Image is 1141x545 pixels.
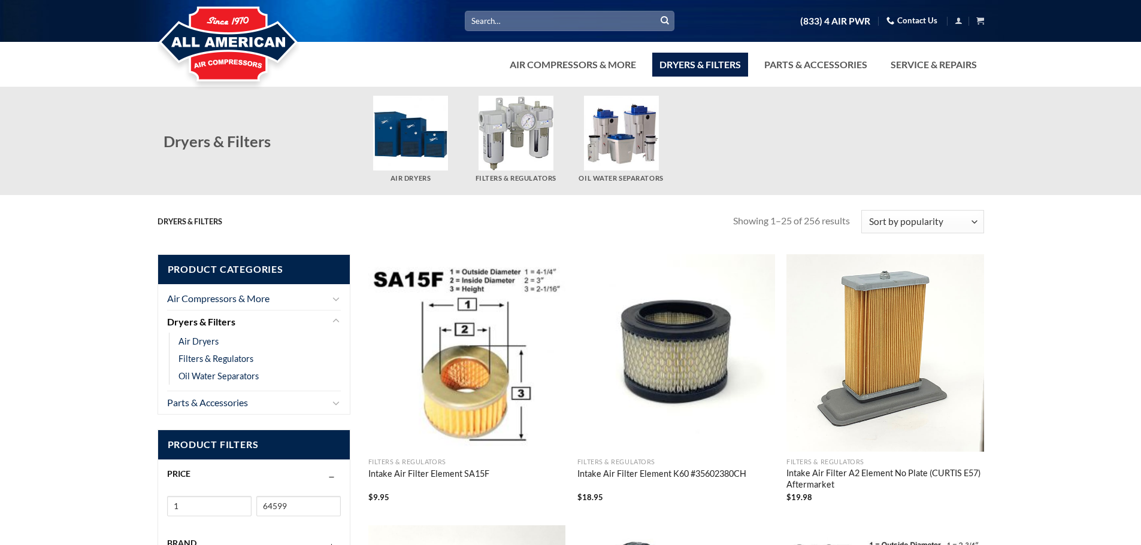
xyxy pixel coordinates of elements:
bdi: 19.98 [786,492,812,502]
a: Visit product category Oil Water Separators [574,96,668,183]
p: Filters & Regulators [368,458,566,466]
button: Submit [656,12,674,30]
span: Product Filters [158,430,350,459]
p: Showing 1–25 of 256 results [733,213,850,229]
button: Toggle [331,314,341,328]
button: Toggle [331,395,341,410]
button: Toggle [331,291,341,306]
span: Product Categories [158,255,350,284]
select: Shop order [861,210,983,233]
p: Filters & Regulators [577,458,775,466]
img: Intake Air Filter Element SA15F [368,254,566,452]
span: $ [786,492,791,502]
img: Oil Water Separators [584,96,659,170]
a: Dryers & Filters [167,310,329,333]
span: Price [167,468,190,479]
a: Air Compressors & More [167,287,329,310]
input: Max price [256,496,341,516]
span: $ [577,492,582,502]
a: Service & Repairs [883,53,984,77]
img: Filters & Regulators [479,96,553,170]
bdi: 9.95 [368,492,389,502]
h5: Filters & Regulators [469,174,562,183]
a: (833) 4 AIR PWR [800,11,870,32]
a: Login [955,13,963,28]
input: Search… [465,11,674,31]
a: Oil Water Separators [178,367,259,385]
input: Min price [167,496,252,516]
h5: Oil Water Separators [574,174,668,183]
p: Filters & Regulators [786,458,984,466]
h5: Air Dryers [364,174,457,183]
a: Visit product category Filters & Regulators [469,96,562,183]
img: Intake Air Filter A2 Element No Plate (CURTIS E57) Aftermarket [786,254,984,452]
a: Dryers & Filters [652,53,748,77]
a: Air Compressors & More [503,53,643,77]
a: Parts & Accessories [757,53,874,77]
img: Intake Air Filter Element K60 #35602380CH [577,254,775,452]
h2: Dryers & Filters [164,132,364,151]
nav: Dryers & Filters [158,217,734,226]
a: Visit product category Air Dryers [364,96,457,183]
img: Air Dryers [373,96,448,170]
a: Filters & Regulators [178,350,253,367]
bdi: 18.95 [577,492,603,502]
a: Contact Us [886,11,937,30]
a: Intake Air Filter Element SA15F [368,468,489,482]
a: Parts & Accessories [167,391,329,414]
a: Air Dryers [178,333,219,350]
span: $ [368,492,373,502]
a: Intake Air Filter A2 Element No Plate (CURTIS E57) Aftermarket [786,468,984,492]
a: Intake Air Filter Element K60 #35602380CH [577,468,746,482]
